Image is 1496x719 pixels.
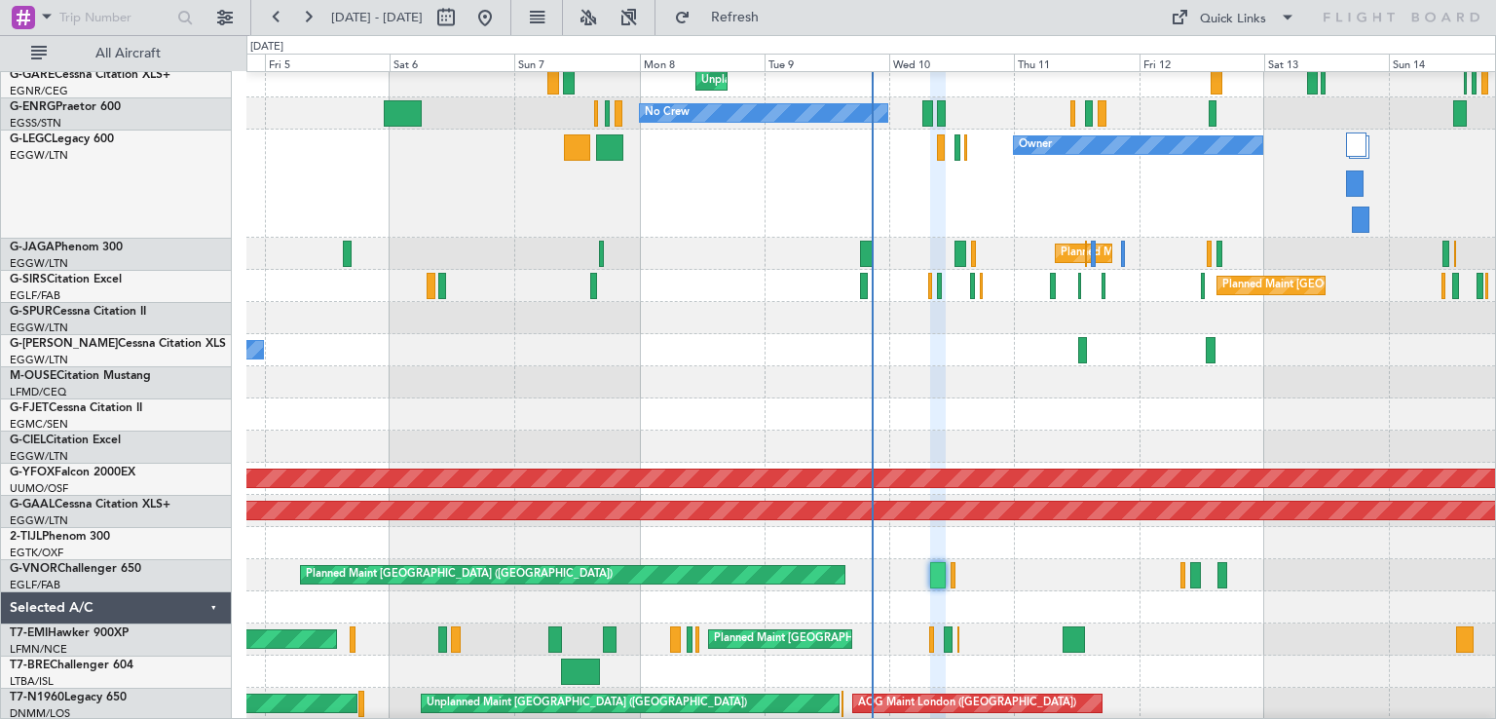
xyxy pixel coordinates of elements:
[1019,131,1052,160] div: Owner
[10,435,121,446] a: G-CIELCitation Excel
[10,69,55,81] span: G-GARE
[645,98,690,128] div: No Crew
[10,306,146,318] a: G-SPURCessna Citation II
[265,54,390,71] div: Fri 5
[665,2,782,33] button: Refresh
[1140,54,1264,71] div: Fri 12
[10,674,54,689] a: LTBA/ISL
[10,531,42,543] span: 2-TIJL
[10,353,68,367] a: EGGW/LTN
[10,101,121,113] a: G-ENRGPraetor 600
[331,9,423,26] span: [DATE] - [DATE]
[10,692,64,703] span: T7-N1960
[640,54,765,71] div: Mon 8
[10,69,170,81] a: G-GARECessna Citation XLS+
[10,402,142,414] a: G-FJETCessna Citation II
[10,116,61,131] a: EGSS/STN
[10,692,127,703] a: T7-N1960Legacy 650
[10,274,47,285] span: G-SIRS
[10,370,56,382] span: M-OUSE
[10,242,55,253] span: G-JAGA
[714,624,900,654] div: Planned Maint [GEOGRAPHIC_DATA]
[390,54,514,71] div: Sat 6
[765,54,889,71] div: Tue 9
[10,531,110,543] a: 2-TIJLPhenom 300
[1014,54,1139,71] div: Thu 11
[10,499,55,511] span: G-GAAL
[10,338,118,350] span: G-[PERSON_NAME]
[10,101,56,113] span: G-ENRG
[10,256,68,271] a: EGGW/LTN
[10,467,55,478] span: G-YFOX
[250,39,283,56] div: [DATE]
[10,513,68,528] a: EGGW/LTN
[10,660,50,671] span: T7-BRE
[10,370,151,382] a: M-OUSECitation Mustang
[427,689,747,718] div: Unplanned Maint [GEOGRAPHIC_DATA] ([GEOGRAPHIC_DATA])
[10,642,67,657] a: LFMN/NCE
[1264,54,1389,71] div: Sat 13
[10,306,53,318] span: G-SPUR
[59,3,171,32] input: Trip Number
[10,627,48,639] span: T7-EMI
[694,11,776,24] span: Refresh
[10,449,68,464] a: EGGW/LTN
[10,402,49,414] span: G-FJET
[10,321,68,335] a: EGGW/LTN
[10,467,135,478] a: G-YFOXFalcon 2000EX
[10,274,122,285] a: G-SIRSCitation Excel
[10,133,52,145] span: G-LEGC
[10,435,46,446] span: G-CIEL
[10,660,133,671] a: T7-BREChallenger 604
[10,338,226,350] a: G-[PERSON_NAME]Cessna Citation XLS
[10,288,60,303] a: EGLF/FAB
[10,242,123,253] a: G-JAGAPhenom 300
[10,627,129,639] a: T7-EMIHawker 900XP
[51,47,206,60] span: All Aircraft
[701,66,878,95] div: Unplanned Maint [PERSON_NAME]
[1061,239,1367,268] div: Planned Maint [GEOGRAPHIC_DATA] ([GEOGRAPHIC_DATA])
[306,560,613,589] div: Planned Maint [GEOGRAPHIC_DATA] ([GEOGRAPHIC_DATA])
[514,54,639,71] div: Sun 7
[10,481,68,496] a: UUMO/OSF
[858,689,1076,718] div: AOG Maint London ([GEOGRAPHIC_DATA])
[10,133,114,145] a: G-LEGCLegacy 600
[889,54,1014,71] div: Wed 10
[21,38,211,69] button: All Aircraft
[10,546,63,560] a: EGTK/OXF
[10,563,57,575] span: G-VNOR
[10,563,141,575] a: G-VNORChallenger 650
[10,148,68,163] a: EGGW/LTN
[10,417,68,432] a: EGMC/SEN
[10,499,170,511] a: G-GAALCessna Citation XLS+
[10,84,68,98] a: EGNR/CEG
[10,385,66,399] a: LFMD/CEQ
[10,578,60,592] a: EGLF/FAB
